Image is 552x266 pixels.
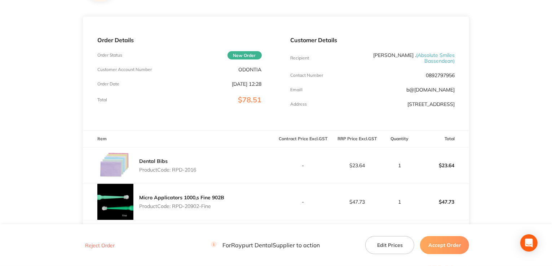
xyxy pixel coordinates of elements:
[291,73,323,78] p: Contact Number
[139,167,196,173] p: Product Code: RPD-2016
[97,184,133,220] img: cjh0aGwwdw
[97,147,133,183] img: dnYwOHhveg
[291,37,455,43] p: Customer Details
[211,242,320,249] p: For Raypurt Dental Supplier to action
[385,199,415,205] p: 1
[520,234,538,252] div: Open Intercom Messenger
[83,220,276,242] td: Message: -
[291,87,303,92] p: Emaill
[97,53,122,58] p: Order Status
[406,87,455,93] a: b@[DOMAIN_NAME]
[384,130,415,147] th: Quantity
[385,163,415,168] p: 1
[407,101,455,107] p: [STREET_ADDRESS]
[415,193,469,210] p: $47.73
[228,51,262,59] span: New Order
[426,72,455,78] p: 0892797956
[331,199,384,205] p: $47.73
[345,52,455,64] p: [PERSON_NAME] .
[416,52,455,64] span: ( Absolute Smiles Bassendean )
[415,130,469,147] th: Total
[415,157,469,174] p: $23.64
[97,97,107,102] p: Total
[331,163,384,168] p: $23.64
[420,236,469,254] button: Accept Order
[139,194,224,201] a: Micro Applicators 1000,s Fine 902B
[277,163,330,168] p: -
[97,67,152,72] p: Customer Account Number
[276,130,330,147] th: Contract Price Excl. GST
[139,203,224,209] p: Product Code: RPD-20902-Fine
[97,37,262,43] p: Order Details
[83,242,117,249] button: Reject Order
[291,56,309,61] p: Recipient
[83,130,276,147] th: Item
[277,199,330,205] p: -
[97,81,119,87] p: Order Date
[330,130,384,147] th: RRP Price Excl. GST
[239,67,262,72] p: ODONTIA
[291,102,307,107] p: Address
[238,95,262,104] span: $78.51
[139,158,168,164] a: Dental Bibs
[232,81,262,87] p: [DATE] 12:28
[365,236,414,254] button: Edit Prices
